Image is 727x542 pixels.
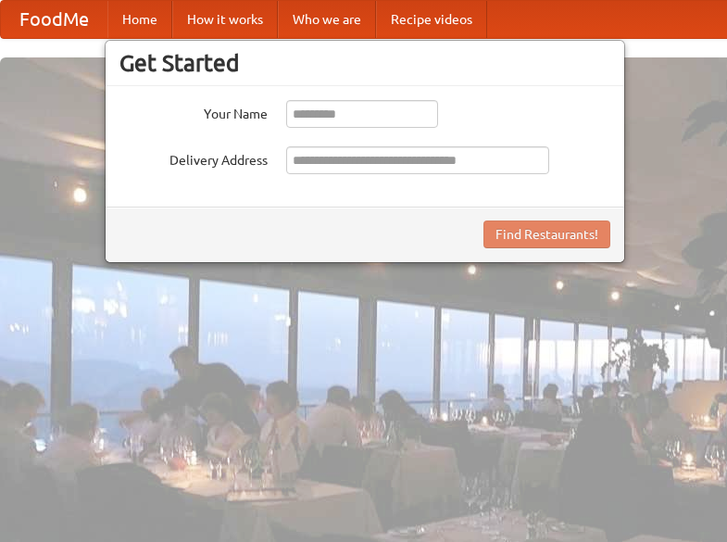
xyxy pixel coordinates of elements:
[376,1,487,38] a: Recipe videos
[172,1,278,38] a: How it works
[483,221,610,248] button: Find Restaurants!
[119,100,268,123] label: Your Name
[119,146,268,170] label: Delivery Address
[107,1,172,38] a: Home
[119,49,610,77] h3: Get Started
[1,1,107,38] a: FoodMe
[278,1,376,38] a: Who we are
